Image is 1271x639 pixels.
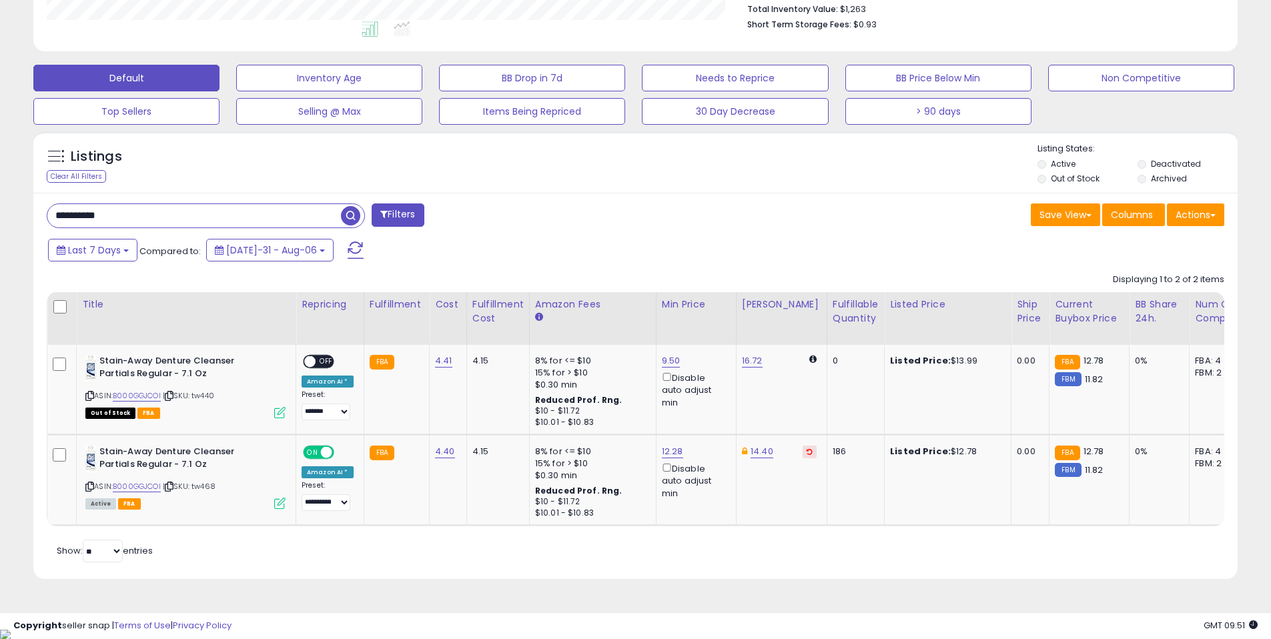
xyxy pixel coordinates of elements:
[1167,203,1224,226] button: Actions
[472,297,524,326] div: Fulfillment Cost
[662,461,726,500] div: Disable auto adjust min
[535,379,646,391] div: $0.30 min
[13,620,232,632] div: seller snap | |
[845,98,1031,125] button: > 90 days
[163,481,216,492] span: | SKU: tw468
[535,508,646,519] div: $10.01 - $10.83
[226,243,317,257] span: [DATE]-31 - Aug-06
[833,297,879,326] div: Fulfillable Quantity
[1151,173,1187,184] label: Archived
[535,394,622,406] b: Reduced Prof. Rng.
[439,65,625,91] button: BB Drop in 7d
[82,297,290,311] div: Title
[535,297,651,311] div: Amazon Fees
[302,297,358,311] div: Repricing
[535,446,646,458] div: 8% for <= $10
[1195,458,1239,470] div: FBM: 2
[1135,446,1179,458] div: 0%
[13,619,62,632] strong: Copyright
[1084,354,1104,367] span: 12.78
[1055,355,1080,370] small: FBA
[833,355,874,367] div: 0
[890,354,951,367] b: Listed Price:
[85,446,96,472] img: 31fZrGvIMDL._SL40_.jpg
[302,481,354,511] div: Preset:
[1135,297,1184,326] div: BB Share 24h.
[535,470,646,482] div: $0.30 min
[742,297,821,311] div: [PERSON_NAME]
[662,354,681,368] a: 9.50
[316,356,337,368] span: OFF
[139,245,201,257] span: Compared to:
[535,458,646,470] div: 15% for > $10
[1055,463,1081,477] small: FBM
[1111,208,1153,221] span: Columns
[535,496,646,508] div: $10 - $11.72
[1135,355,1179,367] div: 0%
[1055,446,1080,460] small: FBA
[1151,158,1201,169] label: Deactivated
[370,446,394,460] small: FBA
[662,445,683,458] a: 12.28
[662,297,731,311] div: Min Price
[48,239,137,261] button: Last 7 Days
[1113,273,1224,286] div: Displaying 1 to 2 of 2 items
[1031,203,1100,226] button: Save View
[372,203,424,227] button: Filters
[1051,158,1076,169] label: Active
[642,98,828,125] button: 30 Day Decrease
[742,354,763,368] a: 16.72
[1017,355,1039,367] div: 0.00
[642,65,828,91] button: Needs to Reprice
[662,370,726,409] div: Disable auto adjust min
[85,355,286,417] div: ASIN:
[845,65,1031,91] button: BB Price Below Min
[435,445,455,458] a: 4.40
[1084,445,1104,458] span: 12.78
[535,485,622,496] b: Reduced Prof. Rng.
[472,446,519,458] div: 4.15
[1195,367,1239,379] div: FBM: 2
[85,446,286,508] div: ASIN:
[57,544,153,557] span: Show: entries
[890,445,951,458] b: Listed Price:
[747,19,851,30] b: Short Term Storage Fees:
[47,170,106,183] div: Clear All Filters
[751,445,773,458] a: 14.40
[1102,203,1165,226] button: Columns
[163,390,214,401] span: | SKU: tw440
[1051,173,1100,184] label: Out of Stock
[99,446,262,474] b: Stain-Away Denture Cleanser Partials Regular - 7.1 Oz
[890,355,1001,367] div: $13.99
[853,18,877,31] span: $0.93
[1195,355,1239,367] div: FBA: 4
[1037,143,1238,155] p: Listing States:
[304,447,321,458] span: ON
[236,65,422,91] button: Inventory Age
[236,98,422,125] button: Selling @ Max
[68,243,121,257] span: Last 7 Days
[113,481,161,492] a: B000GGJCOI
[173,619,232,632] a: Privacy Policy
[1017,446,1039,458] div: 0.00
[1085,464,1104,476] span: 11.82
[99,355,262,383] b: Stain-Away Denture Cleanser Partials Regular - 7.1 Oz
[1204,619,1258,632] span: 2025-08-14 09:51 GMT
[472,355,519,367] div: 4.15
[302,376,354,388] div: Amazon AI *
[302,390,354,420] div: Preset:
[535,367,646,379] div: 15% for > $10
[1048,65,1234,91] button: Non Competitive
[439,98,625,125] button: Items Being Repriced
[1055,297,1124,326] div: Current Buybox Price
[206,239,334,261] button: [DATE]-31 - Aug-06
[85,408,135,419] span: All listings that are currently out of stock and unavailable for purchase on Amazon
[890,446,1001,458] div: $12.78
[1195,446,1239,458] div: FBA: 4
[118,498,141,510] span: FBA
[114,619,171,632] a: Terms of Use
[535,311,543,324] small: Amazon Fees.
[370,297,424,311] div: Fulfillment
[85,498,116,510] span: All listings currently available for purchase on Amazon
[332,447,354,458] span: OFF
